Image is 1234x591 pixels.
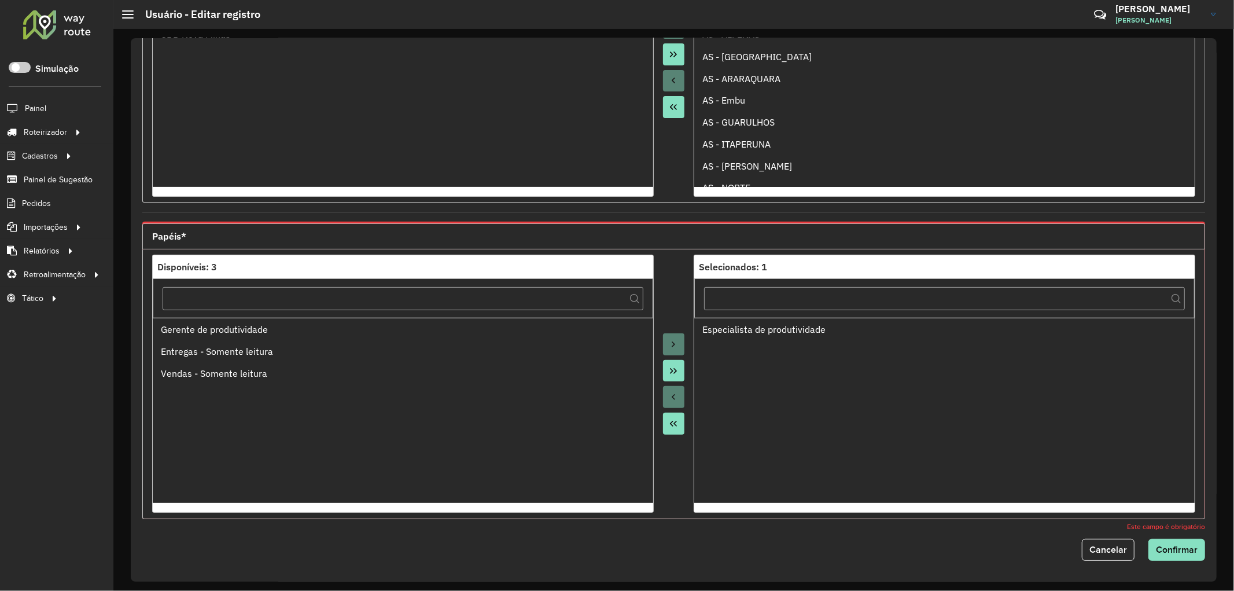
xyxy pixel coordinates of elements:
[1089,545,1127,555] span: Cancelar
[161,366,645,380] div: Vendas - Somente leitura
[161,344,645,358] div: Entregas - Somente leitura
[702,137,1187,151] div: AS - ITAPERUNA
[1156,545,1198,555] span: Confirmar
[1115,3,1202,14] h3: [PERSON_NAME]
[152,232,186,241] span: Papéis*
[702,322,1187,336] div: Especialista de produtividade
[24,126,67,138] span: Roteirizador
[1115,15,1202,25] span: [PERSON_NAME]
[1148,539,1205,561] button: Confirmar
[702,181,1187,194] div: AS - NORTE
[142,522,1205,530] div: Este campo é obrigatório
[161,322,645,336] div: Gerente de produtividade
[702,93,1187,107] div: AS - Embu
[24,245,60,257] span: Relatórios
[157,260,649,274] div: Disponíveis: 3
[663,413,685,435] button: Move All to Source
[663,360,685,382] button: Move All to Target
[22,150,58,162] span: Cadastros
[663,43,685,65] button: Move All to Target
[663,96,685,118] button: Move All to Source
[702,50,1187,64] div: AS - [GEOGRAPHIC_DATA]
[134,8,260,21] h2: Usuário - Editar registro
[22,292,43,304] span: Tático
[22,197,51,210] span: Pedidos
[24,269,86,281] span: Retroalimentação
[25,102,46,115] span: Painel
[35,62,79,76] label: Simulação
[1088,2,1113,27] a: Contato Rápido
[699,260,1190,274] div: Selecionados: 1
[1082,539,1134,561] button: Cancelar
[702,115,1187,129] div: AS - GUARULHOS
[702,159,1187,173] div: AS - [PERSON_NAME]
[702,72,1187,86] div: AS - ARARAQUARA
[24,174,93,186] span: Painel de Sugestão
[24,221,68,233] span: Importações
